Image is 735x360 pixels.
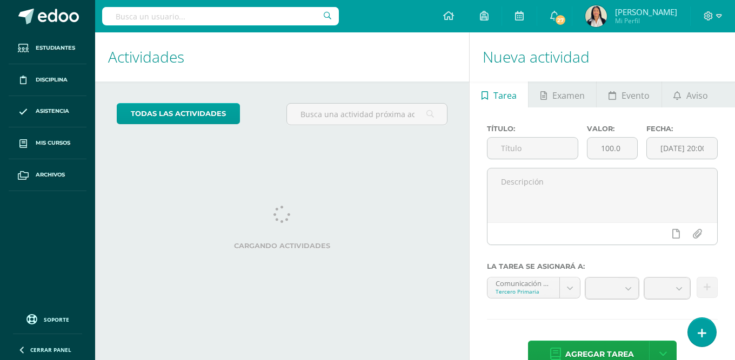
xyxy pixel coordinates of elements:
span: Disciplina [36,76,68,84]
span: Mis cursos [36,139,70,147]
a: Examen [529,81,596,107]
h1: Actividades [108,32,456,81]
span: Aviso [686,83,708,108]
input: Busca una actividad próxima aquí... [287,104,447,125]
a: todas las Actividades [117,103,240,124]
span: Evento [622,83,650,108]
a: Mis cursos [9,127,86,159]
label: La tarea se asignará a: [487,262,718,270]
input: Título [487,138,578,159]
input: Puntos máximos [587,138,638,159]
span: 27 [554,14,566,26]
span: [PERSON_NAME] [615,6,677,17]
label: Fecha: [646,125,718,133]
a: Aviso [662,81,720,107]
input: Fecha de entrega [647,138,717,159]
a: Tarea [470,81,528,107]
div: Tercero Primaria [496,288,551,295]
span: Examen [552,83,585,108]
span: Archivos [36,171,65,179]
input: Busca un usuario... [102,7,339,25]
h1: Nueva actividad [483,32,722,81]
label: Cargando actividades [117,242,447,250]
label: Valor: [587,125,638,133]
label: Título: [487,125,578,133]
a: Comunicación y lenguaje Pri 3 'A'Tercero Primaria [487,277,580,298]
span: Estudiantes [36,44,75,52]
div: Comunicación y lenguaje Pri 3 'A' [496,277,551,288]
a: Disciplina [9,64,86,96]
a: Asistencia [9,96,86,128]
span: Cerrar panel [30,346,71,354]
span: Asistencia [36,107,69,116]
a: Soporte [13,311,82,326]
img: efadfde929624343223942290f925837.png [585,5,607,27]
span: Mi Perfil [615,16,677,25]
a: Evento [597,81,661,107]
a: Archivos [9,159,86,191]
a: Estudiantes [9,32,86,64]
span: Tarea [493,83,517,108]
span: Soporte [44,316,69,323]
